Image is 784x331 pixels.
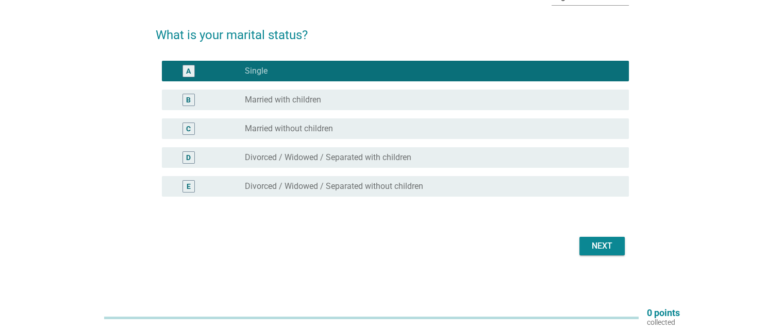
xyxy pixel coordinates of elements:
div: E [187,181,191,192]
div: B [186,95,191,106]
p: 0 points [647,308,680,318]
div: A [186,66,191,77]
label: Divorced / Widowed / Separated without children [245,181,423,191]
div: Next [588,240,616,252]
label: Married with children [245,95,321,105]
p: collected [647,318,680,327]
div: C [186,124,191,134]
div: D [186,152,191,163]
h2: What is your marital status? [156,15,629,44]
button: Next [579,237,625,255]
label: Single [245,66,268,76]
label: Divorced / Widowed / Separated with children [245,152,411,163]
label: Married without children [245,124,333,134]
